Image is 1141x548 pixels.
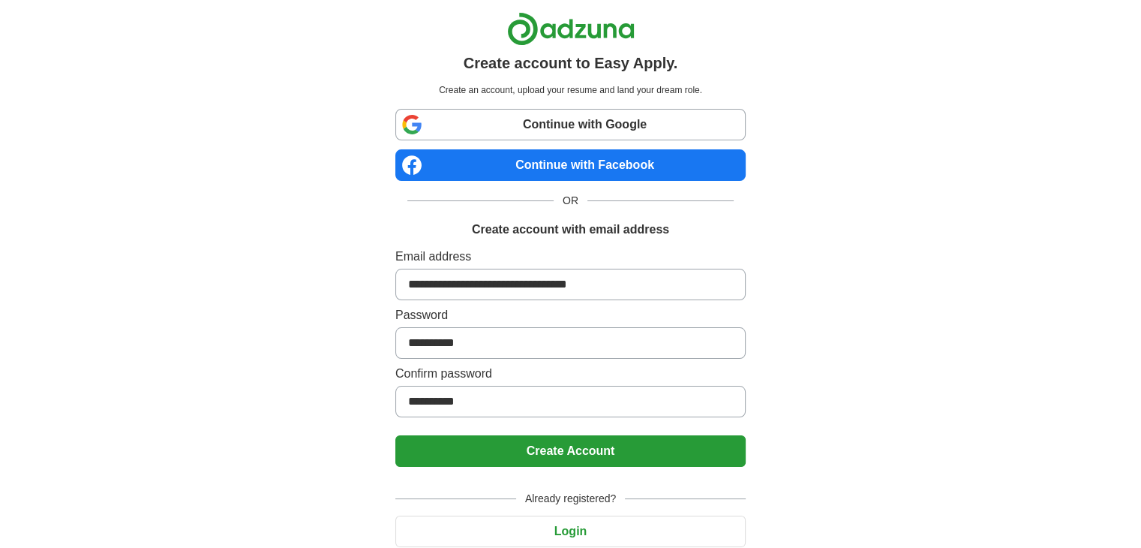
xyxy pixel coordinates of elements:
[395,306,746,324] label: Password
[472,221,669,239] h1: Create account with email address
[395,365,746,383] label: Confirm password
[464,52,678,74] h1: Create account to Easy Apply.
[395,248,746,266] label: Email address
[395,109,746,140] a: Continue with Google
[516,491,625,507] span: Already registered?
[395,516,746,547] button: Login
[395,435,746,467] button: Create Account
[554,193,587,209] span: OR
[398,83,743,97] p: Create an account, upload your resume and land your dream role.
[507,12,635,46] img: Adzuna logo
[395,525,746,537] a: Login
[395,149,746,181] a: Continue with Facebook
